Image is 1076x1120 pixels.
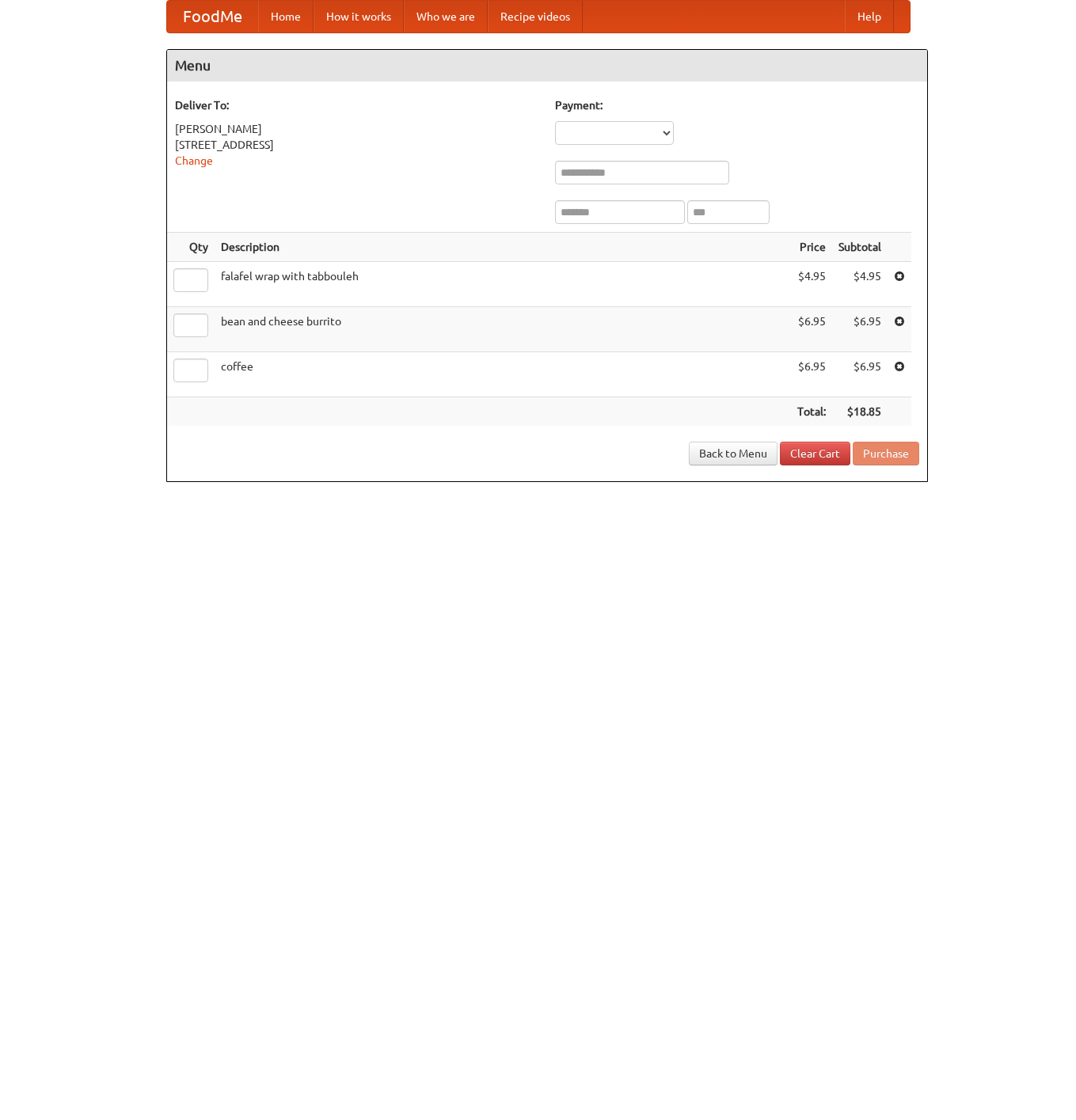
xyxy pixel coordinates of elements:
[832,233,888,262] th: Subtotal
[791,262,832,307] td: $4.95
[845,1,894,32] a: Help
[175,121,539,137] div: [PERSON_NAME]
[215,352,791,397] td: coffee
[791,307,832,352] td: $6.95
[832,397,888,427] th: $18.85
[689,442,778,465] a: Back to Menu
[488,1,583,32] a: Recipe videos
[167,50,927,82] h4: Menu
[215,262,791,307] td: falafel wrap with tabbouleh
[167,1,258,32] a: FoodMe
[832,352,888,397] td: $6.95
[404,1,488,32] a: Who we are
[175,97,539,113] h5: Deliver To:
[175,154,213,167] a: Change
[832,307,888,352] td: $6.95
[215,233,791,262] th: Description
[215,307,791,352] td: bean and cheese burrito
[258,1,314,32] a: Home
[175,137,539,153] div: [STREET_ADDRESS]
[791,233,832,262] th: Price
[832,262,888,307] td: $4.95
[791,397,832,427] th: Total:
[853,442,919,465] button: Purchase
[791,352,832,397] td: $6.95
[167,233,215,262] th: Qty
[314,1,404,32] a: How it works
[780,442,850,465] a: Clear Cart
[555,97,919,113] h5: Payment:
